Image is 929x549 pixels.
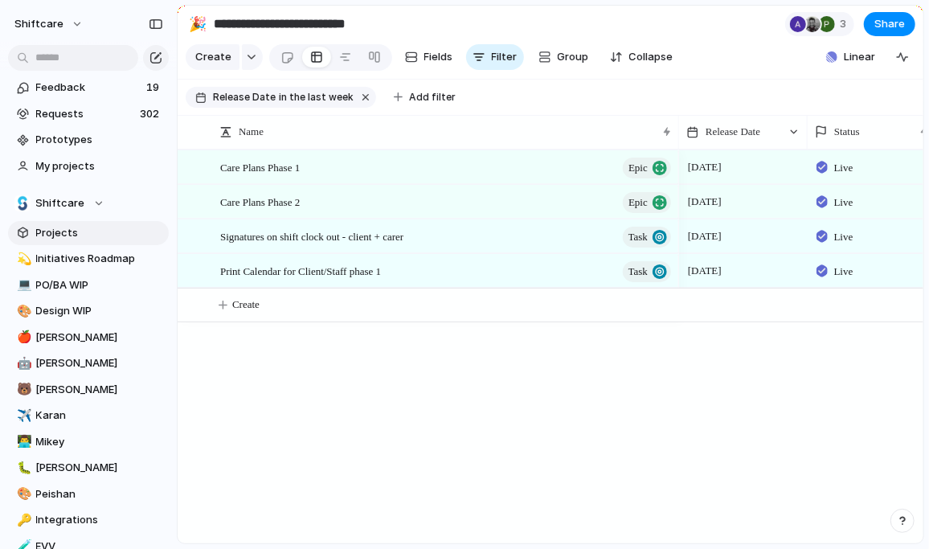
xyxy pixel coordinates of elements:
[8,482,169,506] a: 🎨Peishan
[8,76,169,100] a: Feedback19
[604,44,680,70] button: Collapse
[8,326,169,350] div: 🍎[PERSON_NAME]
[36,106,135,122] span: Requests
[628,157,648,179] span: Epic
[844,49,875,65] span: Linear
[399,44,460,70] button: Fields
[213,90,276,104] span: Release Date
[17,354,28,373] div: 🤖
[239,124,264,140] span: Name
[36,460,163,476] span: [PERSON_NAME]
[36,251,163,267] span: Initiatives Roadmap
[17,328,28,346] div: 🍎
[820,45,882,69] button: Linear
[8,378,169,402] a: 🐻[PERSON_NAME]
[189,13,207,35] div: 🎉
[8,128,169,152] a: Prototypes
[684,192,726,211] span: [DATE]
[8,247,169,271] a: 💫Initiatives Roadmap
[8,404,169,428] a: ✈️Karan
[623,158,671,178] button: Epic
[36,80,141,96] span: Feedback
[14,434,31,450] button: 👨‍💻
[220,227,403,245] span: Signatures on shift clock out - client + carer
[17,380,28,399] div: 🐻
[8,273,169,297] a: 💻PO/BA WIP
[8,191,169,215] button: Shiftcare
[17,250,28,268] div: 💫
[195,49,231,65] span: Create
[684,158,726,177] span: [DATE]
[8,456,169,480] a: 🐛[PERSON_NAME]
[36,158,163,174] span: My projects
[530,44,597,70] button: Group
[628,191,648,214] span: Epic
[185,11,211,37] button: 🎉
[36,434,163,450] span: Mikey
[36,225,163,241] span: Projects
[186,44,239,70] button: Create
[834,229,853,245] span: Live
[874,16,905,32] span: Share
[424,49,453,65] span: Fields
[409,90,456,104] span: Add filter
[17,432,28,451] div: 👨‍💻
[8,351,169,375] a: 🤖[PERSON_NAME]
[834,124,860,140] span: Status
[492,49,518,65] span: Filter
[14,355,31,371] button: 🤖
[220,261,381,280] span: Print Calendar for Client/Staff phase 1
[14,486,31,502] button: 🎨
[14,16,63,32] span: shiftcare
[834,264,853,280] span: Live
[8,154,169,178] a: My projects
[36,277,163,293] span: PO/BA WIP
[36,303,163,319] span: Design WIP
[8,299,169,323] a: 🎨Design WIP
[623,261,671,282] button: Task
[864,12,915,36] button: Share
[8,221,169,245] a: Projects
[146,80,162,96] span: 19
[623,192,671,213] button: Epic
[36,408,163,424] span: Karan
[14,303,31,319] button: 🎨
[36,195,85,211] span: Shiftcare
[17,459,28,477] div: 🐛
[140,106,162,122] span: 302
[17,407,28,425] div: ✈️
[628,260,648,283] span: Task
[232,297,260,313] span: Create
[36,132,163,148] span: Prototypes
[14,460,31,476] button: 🐛
[14,330,31,346] button: 🍎
[36,382,163,398] span: [PERSON_NAME]
[466,44,524,70] button: Filter
[706,124,760,140] span: Release Date
[279,90,354,104] span: in the last week
[623,227,671,248] button: Task
[14,382,31,398] button: 🐻
[14,512,31,528] button: 🔑
[17,276,28,294] div: 💻
[384,86,465,109] button: Add filter
[277,88,355,106] button: in the last week
[684,261,726,281] span: [DATE]
[558,49,589,65] span: Group
[17,302,28,321] div: 🎨
[14,408,31,424] button: ✈️
[17,511,28,530] div: 🔑
[14,277,31,293] button: 💻
[840,16,851,32] span: 3
[628,226,648,248] span: Task
[8,508,169,532] div: 🔑Integrations
[36,486,163,502] span: Peishan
